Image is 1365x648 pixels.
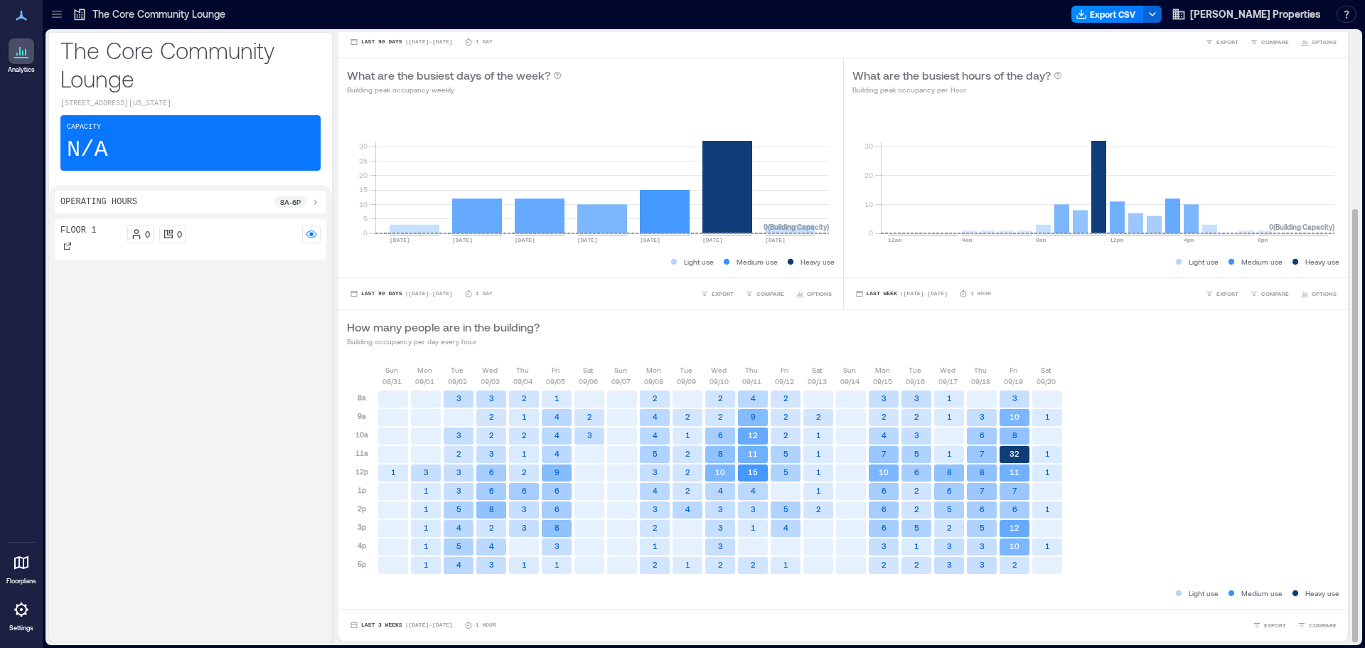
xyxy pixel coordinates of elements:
[355,466,368,477] p: 12p
[852,84,1062,95] p: Building peak occupancy per Hour
[1190,7,1321,21] span: [PERSON_NAME] Properties
[751,523,756,532] text: 1
[359,156,368,165] tspan: 25
[882,541,887,551] text: 3
[358,521,366,533] p: 3p
[882,560,887,569] text: 2
[718,541,723,551] text: 3
[793,287,835,301] button: OPTIONS
[685,560,690,569] text: 1
[816,504,821,514] text: 2
[685,467,690,477] text: 2
[555,486,560,495] text: 6
[448,376,467,387] p: 09/02
[852,287,951,301] button: Last Week |[DATE]-[DATE]
[781,364,788,376] p: Fri
[711,364,727,376] p: Wed
[718,430,723,440] text: 6
[1309,621,1337,630] span: COMPARE
[359,185,368,193] tspan: 15
[555,560,560,569] text: 1
[653,560,658,569] text: 2
[914,467,919,477] text: 6
[522,449,527,458] text: 1
[363,228,368,237] tspan: 0
[710,376,729,387] p: 09/10
[1261,290,1289,298] span: COMPARE
[980,412,985,421] text: 3
[60,196,137,208] p: Operating Hours
[882,393,887,403] text: 3
[555,393,560,403] text: 1
[1045,412,1050,421] text: 1
[653,486,658,495] text: 4
[718,560,723,569] text: 2
[1010,467,1019,477] text: 11
[489,504,494,514] text: 8
[522,412,527,421] text: 1
[882,504,887,514] text: 6
[424,504,429,514] text: 1
[424,541,429,551] text: 1
[702,237,723,243] text: [DATE]
[980,449,985,458] text: 7
[347,319,540,336] p: How many people are in the building?
[358,484,366,496] p: 1p
[516,364,529,376] p: Thu
[1305,256,1339,267] p: Heavy use
[1110,237,1123,243] text: 12pm
[882,430,887,440] text: 4
[577,237,598,243] text: [DATE]
[718,504,723,514] text: 3
[1305,588,1339,599] p: Heavy use
[775,376,794,387] p: 09/12
[745,364,758,376] p: Thu
[489,430,494,440] text: 2
[906,376,925,387] p: 09/16
[807,290,832,298] span: OPTIONS
[1297,287,1339,301] button: OPTIONS
[522,523,527,532] text: 3
[555,430,560,440] text: 4
[685,486,690,495] text: 2
[424,467,429,477] text: 3
[812,364,822,376] p: Sat
[947,560,952,569] text: 3
[715,467,725,477] text: 10
[358,410,366,422] p: 9a
[390,237,410,243] text: [DATE]
[783,560,788,569] text: 1
[816,412,821,421] text: 2
[385,364,398,376] p: Sun
[882,523,887,532] text: 6
[1012,486,1017,495] text: 7
[914,430,919,440] text: 3
[60,36,321,92] p: The Core Community Lounge
[177,228,182,240] p: 0
[552,364,560,376] p: Fri
[456,504,461,514] text: 5
[980,467,985,477] text: 8
[1241,256,1283,267] p: Medium use
[515,237,535,243] text: [DATE]
[482,364,498,376] p: Wed
[653,504,658,514] text: 3
[879,467,889,477] text: 10
[748,467,758,477] text: 15
[1045,541,1050,551] text: 1
[947,467,952,477] text: 8
[1045,467,1050,477] text: 1
[685,430,690,440] text: 1
[456,486,461,495] text: 3
[1045,504,1050,514] text: 1
[347,84,562,95] p: Building peak occupancy weekly
[1216,290,1238,298] span: EXPORT
[742,376,761,387] p: 09/11
[1012,560,1017,569] text: 2
[962,237,973,243] text: 4am
[783,412,788,421] text: 2
[980,430,985,440] text: 6
[489,449,494,458] text: 3
[145,228,150,240] p: 0
[481,376,500,387] p: 09/03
